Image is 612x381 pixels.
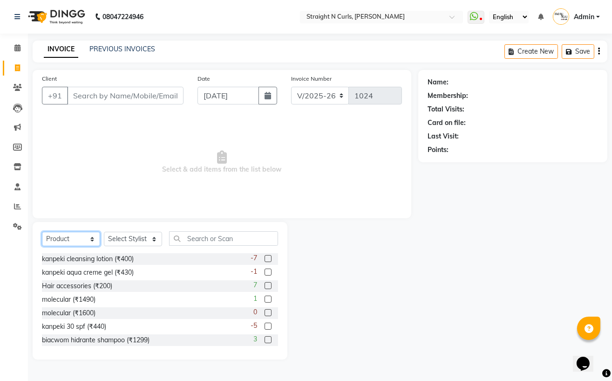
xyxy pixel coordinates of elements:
a: INVOICE [44,41,78,58]
span: 0 [253,307,257,317]
div: Name: [428,77,449,87]
span: -1 [251,267,257,277]
span: 1 [253,294,257,304]
span: -5 [251,321,257,331]
input: Search or Scan [169,231,278,246]
img: Admin [553,8,569,25]
div: kanpeki 30 spf (₹440) [42,322,106,332]
b: 08047224946 [102,4,143,30]
span: Admin [574,12,594,22]
span: -7 [251,253,257,263]
button: +91 [42,87,68,104]
div: molecular (₹1600) [42,308,95,318]
div: Membership: [428,91,468,101]
div: Hair accessories (₹200) [42,281,112,291]
button: Save [562,44,594,59]
label: Invoice Number [291,75,332,83]
label: Date [197,75,210,83]
div: kanpeki cleansing lotion (₹400) [42,254,134,264]
iframe: chat widget [573,344,603,372]
a: PREVIOUS INVOICES [89,45,155,53]
img: logo [24,4,88,30]
div: Total Visits: [428,104,464,114]
span: Select & add items from the list below [42,116,402,209]
div: Points: [428,145,449,155]
div: molecular (₹1490) [42,295,95,305]
div: kanpeki aqua creme gel (₹430) [42,268,134,277]
div: Last Visit: [428,132,459,141]
span: 3 [253,334,257,344]
button: Create New [504,44,558,59]
input: Search by Name/Mobile/Email/Code [67,87,184,104]
label: Client [42,75,57,83]
div: biacwom hidrante shampoo (₹1299) [42,335,150,345]
span: 7 [253,280,257,290]
div: Card on file: [428,118,466,128]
